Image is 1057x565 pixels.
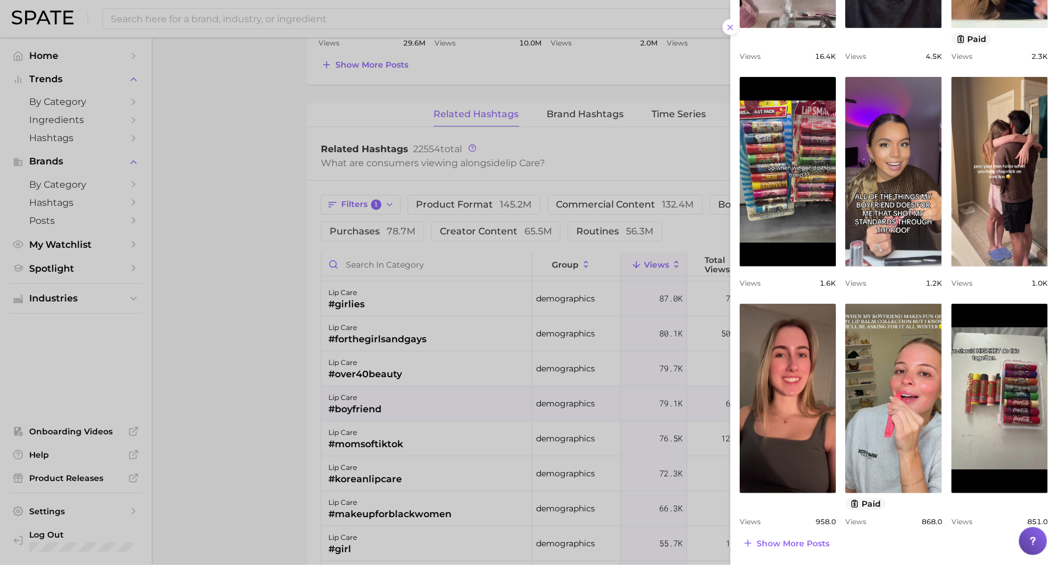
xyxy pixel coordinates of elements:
[740,535,832,552] button: Show more posts
[845,52,866,61] span: Views
[951,52,972,61] span: Views
[926,52,942,61] span: 4.5k
[951,279,972,287] span: Views
[922,517,942,526] span: 868.0
[815,517,836,526] span: 958.0
[845,517,866,526] span: Views
[820,279,836,287] span: 1.6k
[951,33,992,45] button: paid
[740,517,761,526] span: Views
[757,539,829,549] span: Show more posts
[740,52,761,61] span: Views
[1027,517,1048,526] span: 851.0
[740,279,761,287] span: Views
[845,279,866,287] span: Views
[1031,52,1048,61] span: 2.3k
[815,52,836,61] span: 16.4k
[845,498,885,510] button: paid
[926,279,942,287] span: 1.2k
[1031,279,1048,287] span: 1.0k
[951,517,972,526] span: Views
